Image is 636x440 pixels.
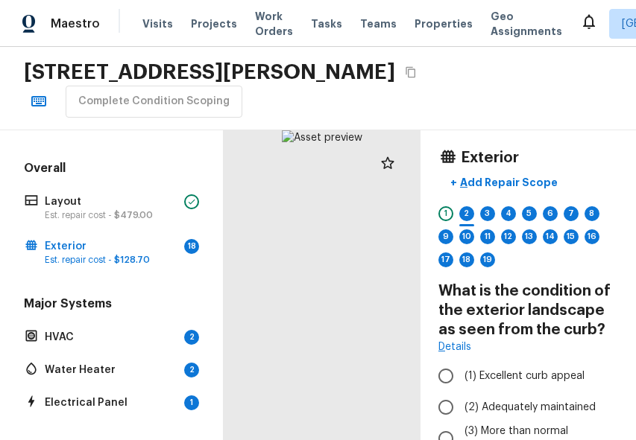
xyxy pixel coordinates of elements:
[438,168,570,198] button: +Add Repair Scope
[45,254,178,266] p: Est. repair cost -
[45,194,178,209] p: Layout
[522,206,537,221] div: 5
[184,330,199,345] div: 2
[564,206,579,221] div: 7
[360,16,397,31] span: Teams
[184,395,199,410] div: 1
[480,229,495,244] div: 11
[543,229,558,244] div: 14
[114,211,153,220] span: $479.00
[465,369,585,383] span: (1) Excellent curb appeal
[461,148,519,168] h4: Exterior
[142,16,173,31] span: Visits
[21,296,202,315] h5: Major Systems
[438,206,453,221] div: 1
[184,239,199,254] div: 18
[45,363,178,377] p: Water Heater
[522,229,537,244] div: 13
[459,229,474,244] div: 10
[51,16,100,31] span: Maestro
[45,330,178,345] p: HVAC
[45,395,178,410] p: Electrical Panel
[45,239,178,254] p: Exterior
[459,252,474,267] div: 18
[415,16,473,31] span: Properties
[564,229,579,244] div: 15
[401,63,421,82] button: Copy Address
[311,19,342,29] span: Tasks
[457,175,558,190] p: Add Repair Scope
[585,229,599,244] div: 16
[543,206,558,221] div: 6
[480,206,495,221] div: 3
[491,9,562,39] span: Geo Assignments
[255,9,293,39] span: Work Orders
[501,229,516,244] div: 12
[24,59,395,86] h2: [STREET_ADDRESS][PERSON_NAME]
[184,363,199,377] div: 2
[45,209,178,221] p: Est. repair cost -
[438,229,453,244] div: 9
[480,252,495,267] div: 19
[585,206,599,221] div: 8
[459,206,474,221] div: 2
[438,252,453,267] div: 17
[191,16,237,31] span: Projects
[438,339,471,354] a: Details
[114,255,150,264] span: $128.70
[501,206,516,221] div: 4
[21,160,202,179] h5: Overall
[465,400,596,415] span: (2) Adequately maintained
[438,281,618,339] h4: What is the condition of the exterior landscape as seen from the curb?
